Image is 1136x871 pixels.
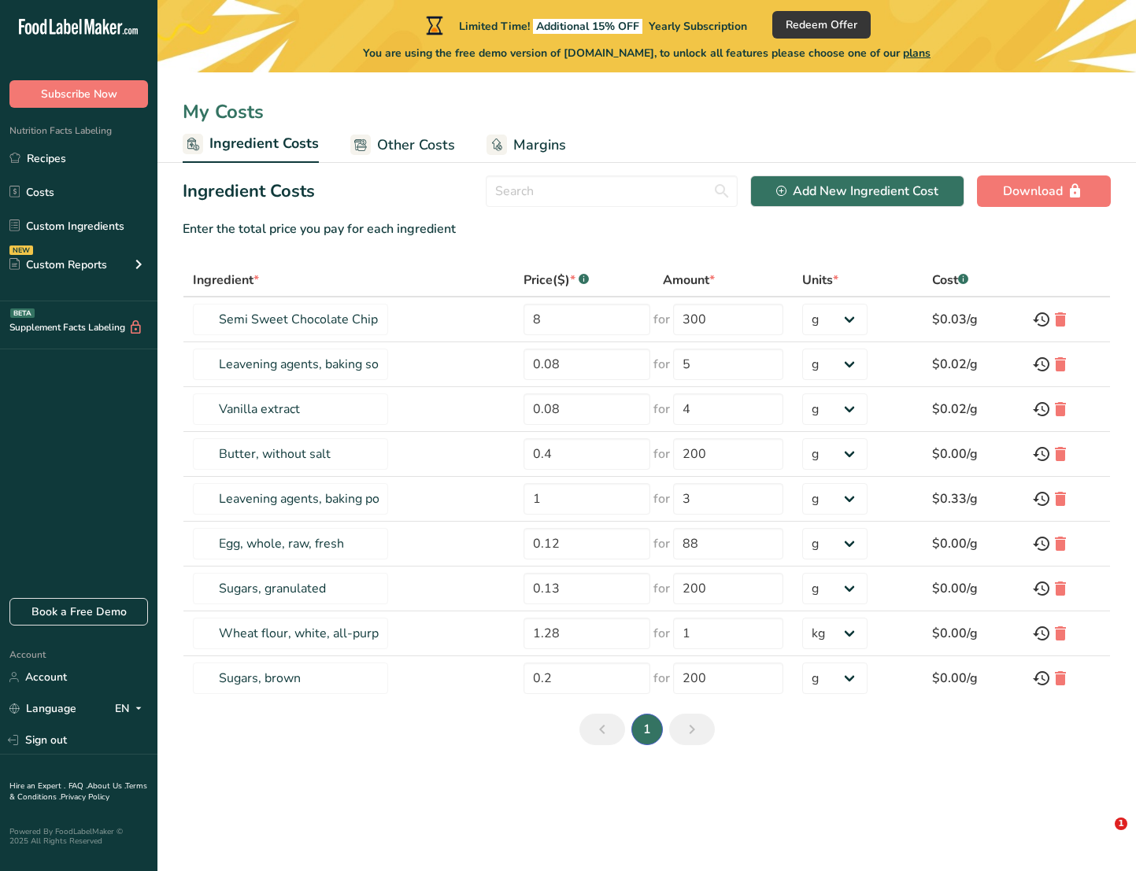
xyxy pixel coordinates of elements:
input: Search [486,175,738,207]
span: for [653,579,670,598]
a: Margins [487,127,566,163]
div: My Costs [157,98,1136,126]
td: $0.00/g [923,522,1023,567]
a: Ingredient Costs [183,126,319,164]
td: $0.03/g [923,297,1023,342]
span: You are using the free demo version of [DOMAIN_NAME], to unlock all features please choose one of... [363,45,931,61]
td: $0.02/g [923,342,1023,387]
iframe: Intercom live chat [1082,817,1120,855]
td: $0.00/g [923,432,1023,477]
td: $0.00/g [923,611,1023,656]
div: Enter the total price you pay for each ingredient [183,220,1111,238]
button: Download [977,175,1111,207]
span: for [653,310,670,329]
button: Add New Ingredient Cost [750,175,964,207]
span: for [653,624,670,643]
h2: Ingredient Costs [183,179,315,205]
span: Subscribe Now [41,86,117,102]
a: Previous page [579,714,625,745]
a: About Us . [87,781,125,792]
td: $0.00/g [923,656,1023,700]
div: Custom Reports [9,257,107,273]
div: Limited Time! [423,16,747,35]
a: Hire an Expert . [9,781,65,792]
div: Price($) [524,271,589,290]
span: for [653,445,670,463]
a: FAQ . [68,781,87,792]
span: for [653,355,670,374]
span: Other Costs [377,135,455,156]
a: Other Costs [350,127,455,163]
span: Redeem Offer [786,17,857,33]
span: for [653,534,670,553]
button: Subscribe Now [9,80,148,108]
span: Yearly Subscription [649,19,747,34]
div: NEW [9,245,33,255]
a: Terms & Conditions . [9,781,147,803]
div: Amount [663,271,715,290]
td: $0.00/g [923,567,1023,611]
div: Download [1003,182,1085,201]
a: Privacy Policy [61,792,109,803]
div: Units [802,271,838,290]
div: EN [115,699,148,718]
span: plans [903,46,931,61]
div: Cost [932,271,968,290]
div: Powered By FoodLabelMaker © 2025 All Rights Reserved [9,827,148,846]
div: Ingredient [193,271,259,290]
a: Book a Free Demo [9,598,148,626]
span: for [653,489,670,508]
span: Additional 15% OFF [533,19,642,34]
span: Margins [513,135,566,156]
td: $0.02/g [923,387,1023,432]
div: Add New Ingredient Cost [776,182,938,201]
span: 1 [1115,817,1127,830]
td: $0.33/g [923,477,1023,522]
span: for [653,669,670,688]
a: Next page [669,714,715,745]
a: Language [9,695,76,722]
span: Ingredient Costs [209,133,319,154]
button: Redeem Offer [772,11,871,39]
span: for [653,400,670,419]
div: BETA [10,308,35,318]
